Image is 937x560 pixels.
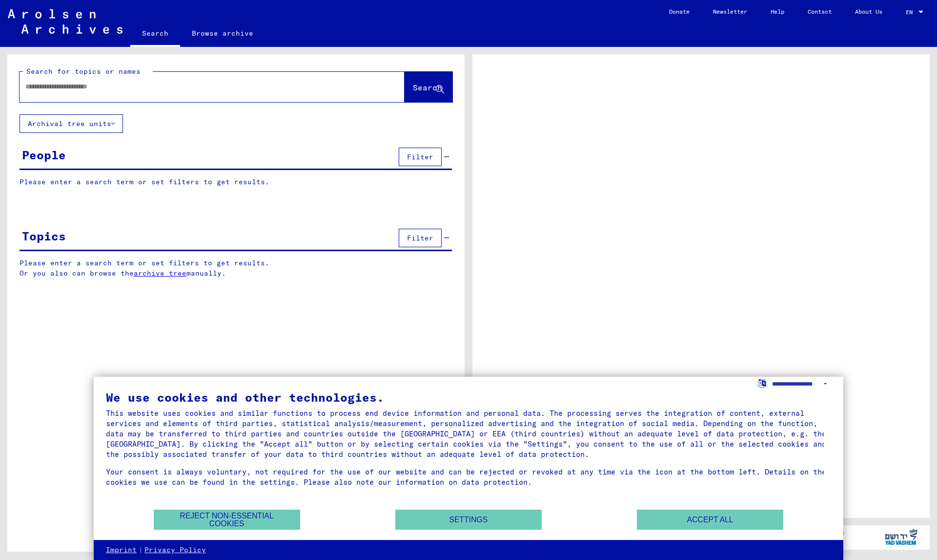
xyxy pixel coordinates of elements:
div: Your consent is always voluntary, not required for the use of our website and can be rejected or ... [106,467,831,487]
button: Search [405,72,452,102]
button: Settings [395,510,542,530]
span: EN [906,9,917,16]
a: Privacy Policy [144,545,206,555]
a: Search [130,22,180,47]
div: People [22,146,66,164]
p: Please enter a search term or set filters to get results. [20,177,452,187]
div: We use cookies and other technologies. [106,391,831,403]
mat-label: Search for topics or names [26,67,141,76]
a: archive tree [134,269,186,278]
button: Filter [399,229,442,247]
img: yv_logo.png [883,525,919,549]
div: Topics [22,227,66,245]
img: Arolsen_neg.svg [8,9,122,34]
a: Imprint [106,545,137,555]
span: Search [413,83,442,92]
span: Filter [407,234,433,242]
button: Filter [399,148,442,166]
p: Please enter a search term or set filters to get results. Or you also can browse the manually. [20,258,452,279]
span: Filter [407,152,433,161]
div: This website uses cookies and similar functions to process end device information and personal da... [106,408,831,459]
button: Reject non-essential cookies [154,510,300,530]
a: Browse archive [180,22,265,45]
button: Accept all [637,510,783,530]
button: Archival tree units [20,114,123,133]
